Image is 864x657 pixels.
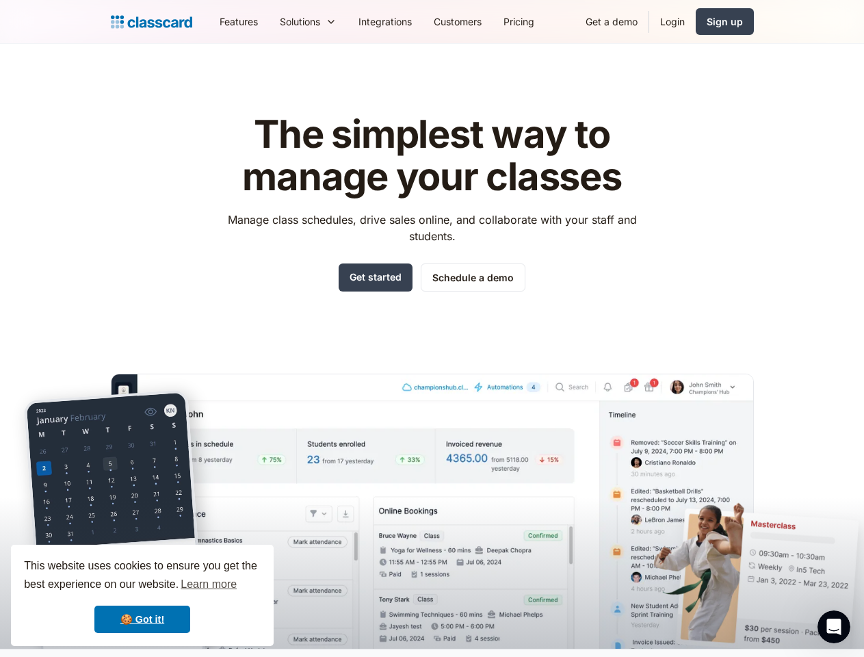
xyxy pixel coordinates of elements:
div: cookieconsent [11,545,274,646]
a: Features [209,6,269,37]
p: Manage class schedules, drive sales online, and collaborate with your staff and students. [215,211,649,244]
a: learn more about cookies [179,574,239,595]
a: Sign up [696,8,754,35]
a: Get started [339,263,413,292]
a: home [111,12,192,31]
div: Sign up [707,14,743,29]
a: Customers [423,6,493,37]
a: Integrations [348,6,423,37]
h1: The simplest way to manage your classes [215,114,649,198]
a: Pricing [493,6,545,37]
iframe: Intercom live chat [817,610,850,643]
div: Solutions [269,6,348,37]
div: Solutions [280,14,320,29]
a: Schedule a demo [421,263,525,292]
a: Get a demo [575,6,649,37]
a: dismiss cookie message [94,606,190,633]
span: This website uses cookies to ensure you get the best experience on our website. [24,558,261,595]
a: Login [649,6,696,37]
